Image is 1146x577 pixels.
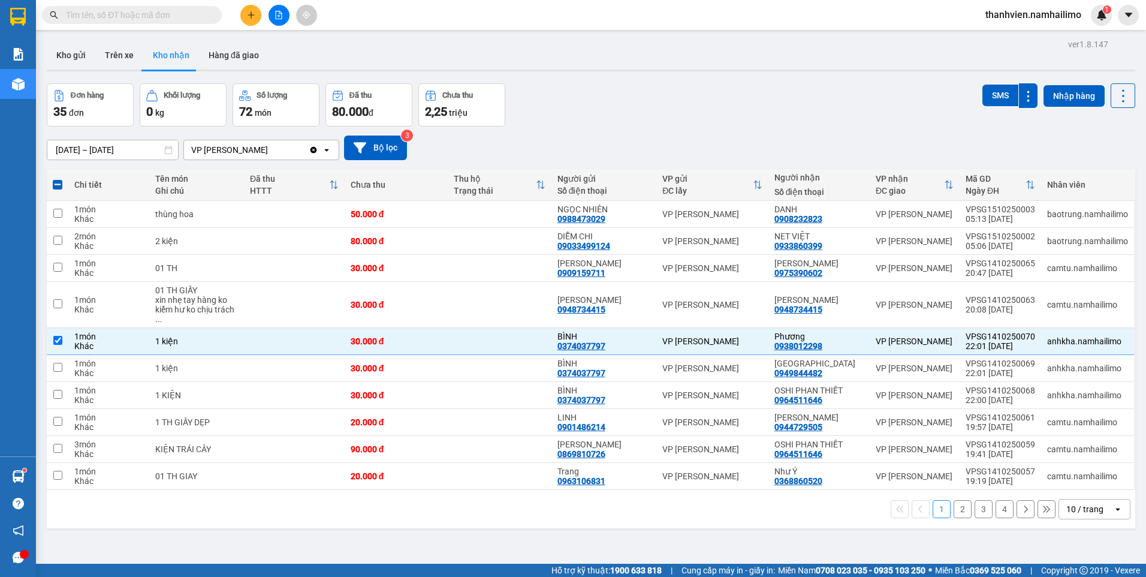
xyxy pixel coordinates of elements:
div: PHÚC LỘC PHÁT [557,440,651,449]
div: Khác [74,422,143,432]
button: Kho nhận [143,41,199,70]
div: VP [PERSON_NAME] [662,209,762,219]
div: Mã GD [966,174,1026,184]
strong: 1900 633 818 [610,566,662,575]
svg: open [322,145,331,155]
div: 09033499124 [557,241,610,251]
div: VP [PERSON_NAME] [662,444,762,454]
div: camtu.namhailimo [1047,444,1128,454]
div: 22:01 [DATE] [966,341,1035,351]
span: 1 [1105,5,1109,14]
span: thanhvien.namhailimo [976,7,1091,22]
span: Hỗ trợ kỹ thuật: [551,564,662,577]
div: thùng hoa [155,209,238,219]
div: VPSG1510250002 [966,232,1035,241]
span: 80.000 [332,104,369,119]
button: Bộ lọc [344,136,407,160]
div: VP [PERSON_NAME] [662,471,762,481]
button: Đã thu80.000đ [325,83,412,127]
div: Chưa thu [442,91,473,100]
div: 0944729505 [774,422,822,432]
div: 0975390602 [774,268,822,278]
div: 0938012298 [774,341,822,351]
div: Khác [74,305,143,314]
div: 0374037797 [557,395,605,405]
div: VPSG1410250070 [966,332,1035,341]
div: VP [PERSON_NAME] [662,336,762,346]
div: VPSG1410250057 [966,467,1035,476]
div: camtu.namhailimo [1047,300,1128,309]
div: 2 món [74,232,143,241]
div: 50.000 đ [351,209,442,219]
div: VPSG1510250003 [966,205,1035,214]
div: THÙY DUYÊN [774,259,864,268]
span: đơn [69,108,84,118]
div: VP [PERSON_NAME] [662,363,762,373]
div: 19:41 [DATE] [966,449,1035,459]
div: anhkha.namhailimo [1047,363,1128,373]
div: 0933860399 [774,241,822,251]
div: Khác [74,341,143,351]
div: 90.000 đ [351,444,442,454]
span: ⚪️ [928,568,932,573]
svg: open [1113,504,1123,514]
span: đ [369,108,373,118]
div: VPSG1410250059 [966,440,1035,449]
button: 1 [933,500,951,518]
div: Số lượng [257,91,287,100]
div: Nhân viên [1047,180,1128,190]
div: VPSG1410250068 [966,386,1035,395]
div: VP [PERSON_NAME] [662,263,762,273]
div: Như Ý [774,467,864,476]
button: Nhập hàng [1044,85,1105,107]
span: Miền Nam [778,564,925,577]
div: 30.000 đ [351,363,442,373]
div: 1 TH GIẤY DẸP [155,417,238,427]
div: 05:06 [DATE] [966,241,1035,251]
img: warehouse-icon [12,470,25,483]
div: NET VIỆT [774,232,864,241]
div: VP [PERSON_NAME] [876,444,954,454]
div: Khác [74,214,143,224]
div: 1 KIỆN [155,390,238,400]
div: VPSG1410250065 [966,259,1035,268]
span: search [50,11,58,19]
div: 20:47 [DATE] [966,268,1035,278]
button: Số lượng72món [233,83,319,127]
img: solution-icon [12,48,25,61]
sup: 3 [401,130,413,142]
div: 1 món [74,205,143,214]
div: 3 món [74,440,143,449]
span: 0 [146,104,153,119]
div: 30.000 đ [351,336,442,346]
div: VP nhận [876,174,944,184]
div: 10 / trang [1066,503,1103,515]
div: 0909159711 [557,268,605,278]
div: THÁI HÒA [774,359,864,368]
button: Chưa thu2,25 triệu [418,83,505,127]
div: 01 TH GIAY [155,471,238,481]
button: plus [240,5,261,26]
div: 19:57 [DATE] [966,422,1035,432]
span: 2,25 [425,104,447,119]
div: 1 món [74,467,143,476]
svg: Clear value [309,145,318,155]
div: 0964511646 [774,395,822,405]
button: file-add [269,5,289,26]
div: 1 món [74,332,143,341]
button: Trên xe [95,41,143,70]
div: VP [PERSON_NAME] [662,236,762,246]
span: Cung cấp máy in - giấy in: [681,564,775,577]
div: Khác [74,368,143,378]
div: HTTT [250,186,329,196]
button: Khối lượng0kg [140,83,227,127]
div: Lan Anh [774,413,864,422]
div: anhkha.namhailimo [1047,336,1128,346]
button: 4 [996,500,1014,518]
div: BÌNH [557,332,651,341]
div: 0988473029 [557,214,605,224]
span: caret-down [1123,10,1134,20]
div: LINH [557,413,651,422]
span: ... [155,314,162,324]
div: 19:19 [DATE] [966,476,1035,486]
